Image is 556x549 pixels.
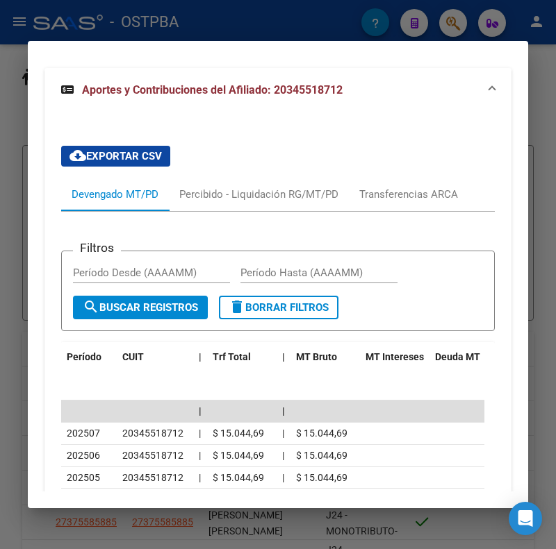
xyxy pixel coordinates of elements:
span: $ 15.044,69 [296,450,347,461]
span: Borrar Filtros [229,301,329,314]
span: 202505 [67,472,100,483]
span: | [199,472,201,483]
span: | [199,405,202,416]
span: $ 15.044,69 [213,472,264,483]
datatable-header-cell: Trf Total [207,342,277,372]
span: MT Intereses [366,351,424,362]
button: Buscar Registros [73,296,208,319]
span: Buscar Registros [83,301,198,314]
span: $ 15.044,69 [213,428,264,439]
span: Trf Total [213,351,251,362]
datatable-header-cell: Deuda MT [430,342,506,372]
mat-expansion-panel-header: Aportes y Contribuciones del Afiliado: 20345518712 [44,68,512,112]
span: Período [67,351,101,362]
h3: Filtros [73,240,121,255]
span: $ 15.044,69 [296,472,347,483]
span: Exportar CSV [69,150,162,162]
datatable-header-cell: MT Intereses [360,342,430,372]
span: 20345518712 [122,450,183,461]
div: Percibido - Liquidación RG/MT/PD [179,187,338,202]
span: | [282,405,285,416]
span: | [282,450,284,461]
span: Deuda MT [435,351,480,362]
button: Exportar CSV [61,146,170,167]
span: | [282,351,285,362]
button: Borrar Filtros [219,296,338,319]
mat-icon: cloud_download [69,147,86,164]
span: $ 15.044,69 [296,428,347,439]
mat-icon: delete [229,298,245,315]
span: 202506 [67,450,100,461]
div: Open Intercom Messenger [509,502,542,535]
span: CUIT [122,351,144,362]
span: Aportes y Contribuciones del Afiliado: 20345518712 [82,83,343,96]
span: MT Bruto [296,351,337,362]
div: Transferencias ARCA [359,187,458,202]
datatable-header-cell: | [277,342,291,372]
span: | [282,428,284,439]
mat-icon: search [83,298,99,315]
span: 20345518712 [122,472,183,483]
span: | [282,472,284,483]
datatable-header-cell: Período [61,342,117,372]
span: 20345518712 [122,428,183,439]
span: | [199,351,202,362]
div: Devengado MT/PD [72,187,158,202]
datatable-header-cell: CUIT [117,342,193,372]
datatable-header-cell: MT Bruto [291,342,360,372]
span: 202507 [67,428,100,439]
datatable-header-cell: | [193,342,207,372]
span: | [199,428,201,439]
span: $ 15.044,69 [213,450,264,461]
span: | [199,450,201,461]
